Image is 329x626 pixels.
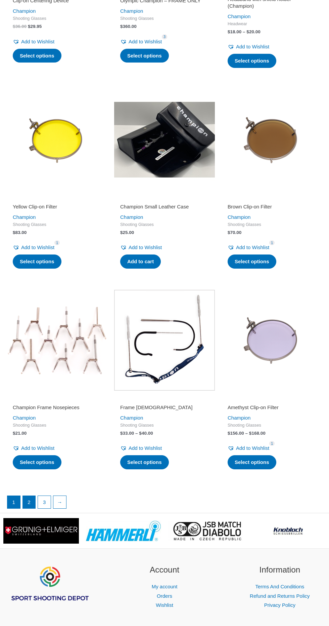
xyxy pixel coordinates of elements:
a: Champion [228,13,250,19]
a: Champion [228,415,250,421]
iframe: Customer reviews powered by Trustpilot [13,395,101,403]
span: Add to Wishlist [236,44,269,49]
img: Amethyst clip-on filter [222,290,322,391]
span: 3 [162,34,167,39]
h2: Amethyst Clip-on Filter [228,404,316,411]
bdi: 360.00 [120,24,137,29]
a: Select options for “Headband with shield holder (Champion)” [228,54,276,68]
a: Champion [13,415,36,421]
h2: Champion Small Leather Case [120,203,209,210]
span: $ [120,230,123,235]
iframe: Customer reviews powered by Trustpilot [13,194,101,202]
bdi: 18.00 [228,29,241,34]
aside: Footer Widget 3 [231,564,329,610]
span: Add to Wishlist [129,244,162,250]
a: Champion Small Leather Case [120,203,209,212]
bdi: 36.00 [13,24,27,29]
h2: Champion Frame Nosepieces [13,404,101,411]
span: Shooting Glasses [228,423,316,428]
aside: Footer Widget 2 [115,564,214,610]
a: Champion [228,214,250,220]
iframe: Customer reviews powered by Trustpilot [120,395,209,403]
a: Page 2 [23,496,36,509]
nav: Information [231,582,329,610]
span: $ [246,29,249,34]
span: Shooting Glasses [13,16,101,22]
a: Add to Wishlist [228,243,269,252]
h2: Yellow Clip-on Filter [13,203,101,210]
bdi: 83.00 [13,230,27,235]
a: Yellow Clip-on Filter [13,203,101,212]
span: Shooting Glasses [120,423,209,428]
bdi: 156.00 [228,431,244,436]
a: Champion [13,8,36,14]
span: $ [228,29,230,34]
a: Select options for “Yellow Clip-on Filter” [13,255,61,269]
span: Page 1 [7,496,20,509]
bdi: 70.00 [228,230,241,235]
nav: Product Pagination [7,496,322,512]
a: Add to Wishlist [120,37,162,46]
span: $ [13,431,15,436]
bdi: 168.00 [249,431,266,436]
span: $ [139,431,142,436]
span: Shooting Glasses [120,222,209,228]
h2: Account [115,564,214,576]
bdi: 25.00 [120,230,134,235]
a: Select options for “Frame Temples” [120,455,169,469]
span: Add to Wishlist [21,39,54,44]
span: $ [228,230,230,235]
a: Wishlist [156,602,173,608]
bdi: 29.95 [28,24,42,29]
iframe: Customer reviews powered by Trustpilot [228,395,316,403]
span: – [245,431,248,436]
a: Frame [DEMOGRAPHIC_DATA] [120,404,209,413]
a: Champion Frame Nosepieces [13,404,101,413]
a: Champion [120,8,143,14]
a: Select options for “Amethyst Clip-on Filter” [228,455,276,469]
img: Brown clip-on filter [222,89,322,190]
bdi: 33.00 [120,431,134,436]
a: Champion [120,214,143,220]
span: Add to Wishlist [236,244,269,250]
a: Add to Wishlist [228,42,269,51]
h2: Frame [DEMOGRAPHIC_DATA] [120,404,209,411]
span: Shooting Glasses [120,16,209,22]
a: Add to Wishlist [120,443,162,453]
a: Add to Wishlist [13,243,54,252]
span: Add to Wishlist [21,244,54,250]
a: Champion [13,214,36,220]
iframe: Customer reviews powered by Trustpilot [228,194,316,202]
a: Add to Wishlist [13,443,54,453]
span: $ [13,24,15,29]
a: Add to Wishlist [120,243,162,252]
bdi: 20.00 [246,29,260,34]
span: $ [13,230,15,235]
span: $ [120,24,123,29]
a: Amethyst Clip-on Filter [228,404,316,413]
img: Champion Small Leather Case [114,89,215,190]
span: 1 [269,240,275,245]
span: $ [120,431,123,436]
a: Page 3 [38,496,51,509]
a: Refund and Returns Policy [250,593,310,599]
a: Add to cart: “Champion Small Leather Case” [120,255,161,269]
a: Brown Clip-on Filter [228,203,316,212]
span: – [243,29,245,34]
span: Shooting Glasses [13,222,101,228]
bdi: 40.00 [139,431,153,436]
span: 1 [269,441,275,446]
a: Select options for “Olympic Champion - FRAME ONLY” [120,49,169,63]
h2: Brown Clip-on Filter [228,203,316,210]
span: Add to Wishlist [21,445,54,451]
a: Add to Wishlist [228,443,269,453]
span: Shooting Glasses [13,423,101,428]
span: Add to Wishlist [129,445,162,451]
a: Select options for “Champion Frame Nosepieces” [13,455,61,469]
img: Champion Frame Nosepiece [7,290,107,391]
span: – [135,431,138,436]
span: Add to Wishlist [236,445,269,451]
a: Terms And Conditions [255,584,304,589]
a: Add to Wishlist [13,37,54,46]
a: Privacy Policy [264,602,295,608]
